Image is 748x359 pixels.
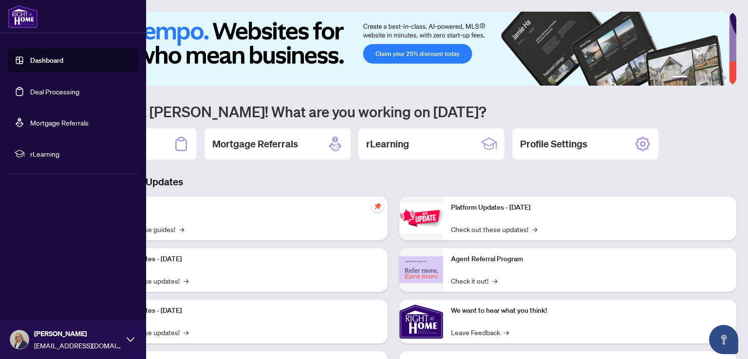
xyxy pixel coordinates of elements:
button: 3 [699,76,703,80]
h2: Profile Settings [520,137,587,151]
img: Slide 0 [51,12,729,86]
p: Platform Updates - [DATE] [102,305,380,316]
a: Check it out!→ [451,275,497,286]
p: Self-Help [102,202,380,213]
button: 6 [723,76,727,80]
button: 5 [715,76,719,80]
button: 2 [692,76,695,80]
img: logo [8,5,38,28]
button: 4 [707,76,711,80]
h2: Mortgage Referrals [212,137,298,151]
a: Leave Feedback→ [451,327,509,338]
p: Platform Updates - [DATE] [451,202,729,213]
a: Mortgage Referrals [30,118,89,127]
a: Dashboard [30,56,63,65]
button: Open asap [709,325,738,354]
span: → [184,327,188,338]
img: Platform Updates - June 23, 2025 [399,203,443,233]
button: 1 [672,76,688,80]
h3: Brokerage & Industry Updates [51,175,736,189]
h1: Welcome back [PERSON_NAME]! What are you working on [DATE]? [51,102,736,121]
img: Profile Icon [10,330,29,349]
span: rLearning [30,148,131,159]
img: We want to hear what you think! [399,300,443,343]
span: → [184,275,188,286]
span: → [504,327,509,338]
p: We want to hear what you think! [451,305,729,316]
span: [EMAIL_ADDRESS][DOMAIN_NAME] [34,340,122,351]
img: Agent Referral Program [399,256,443,283]
p: Platform Updates - [DATE] [102,254,380,265]
span: → [179,224,184,234]
a: Deal Processing [30,87,79,96]
h2: rLearning [366,137,409,151]
span: [PERSON_NAME] [34,328,122,339]
a: Check out these updates!→ [451,224,537,234]
span: → [492,275,497,286]
p: Agent Referral Program [451,254,729,265]
span: pushpin [372,200,384,212]
span: → [532,224,537,234]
